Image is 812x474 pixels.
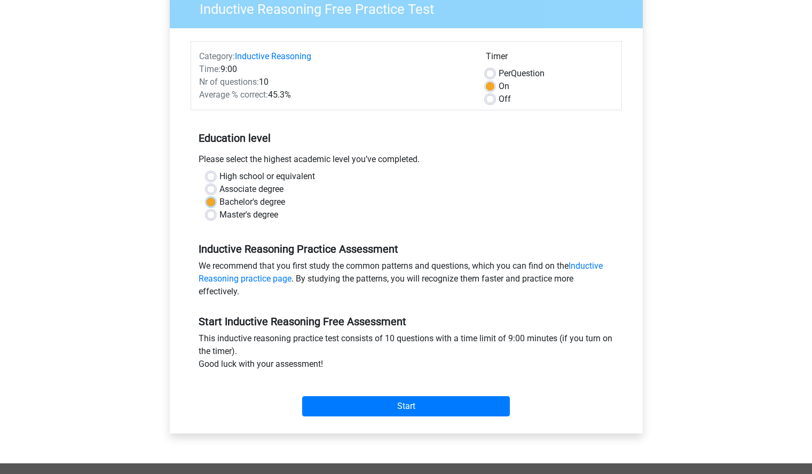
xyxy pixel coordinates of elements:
[199,64,220,74] span: Time:
[199,127,614,149] h5: Education level
[199,243,614,255] h5: Inductive Reasoning Practice Assessment
[199,77,259,87] span: Nr of questions:
[191,63,478,76] div: 9:00
[219,196,285,208] label: Bachelor's degree
[191,89,478,101] div: 45.3%
[499,80,509,93] label: On
[302,396,510,416] input: Start
[235,51,311,61] a: Inductive Reasoning
[219,183,283,196] label: Associate degree
[499,68,511,78] span: Per
[499,67,545,80] label: Question
[191,260,622,302] div: We recommend that you first study the common patterns and questions, which you can find on the . ...
[219,208,278,221] label: Master's degree
[499,93,511,106] label: Off
[219,170,315,183] label: High school or equivalent
[199,51,235,61] span: Category:
[199,90,268,100] span: Average % correct:
[199,315,614,328] h5: Start Inductive Reasoning Free Assessment
[191,153,622,170] div: Please select the highest academic level you’ve completed.
[486,50,613,67] div: Timer
[191,76,478,89] div: 10
[191,332,622,375] div: This inductive reasoning practice test consists of 10 questions with a time limit of 9:00 minutes...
